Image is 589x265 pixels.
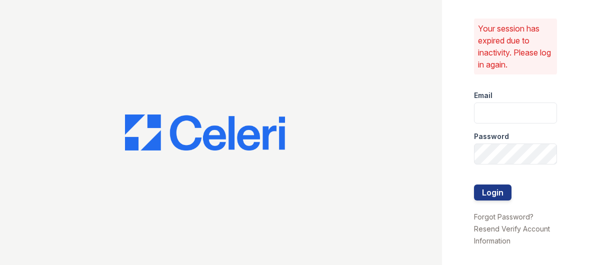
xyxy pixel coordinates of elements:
p: Your session has expired due to inactivity. Please log in again. [478,22,553,70]
img: CE_Logo_Blue-a8612792a0a2168367f1c8372b55b34899dd931a85d93a1a3d3e32e68fde9ad4.png [125,114,285,150]
a: Resend Verify Account Information [474,224,550,245]
label: Email [474,90,492,100]
button: Login [474,184,511,200]
label: Password [474,131,509,141]
a: Forgot Password? [474,212,533,221]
